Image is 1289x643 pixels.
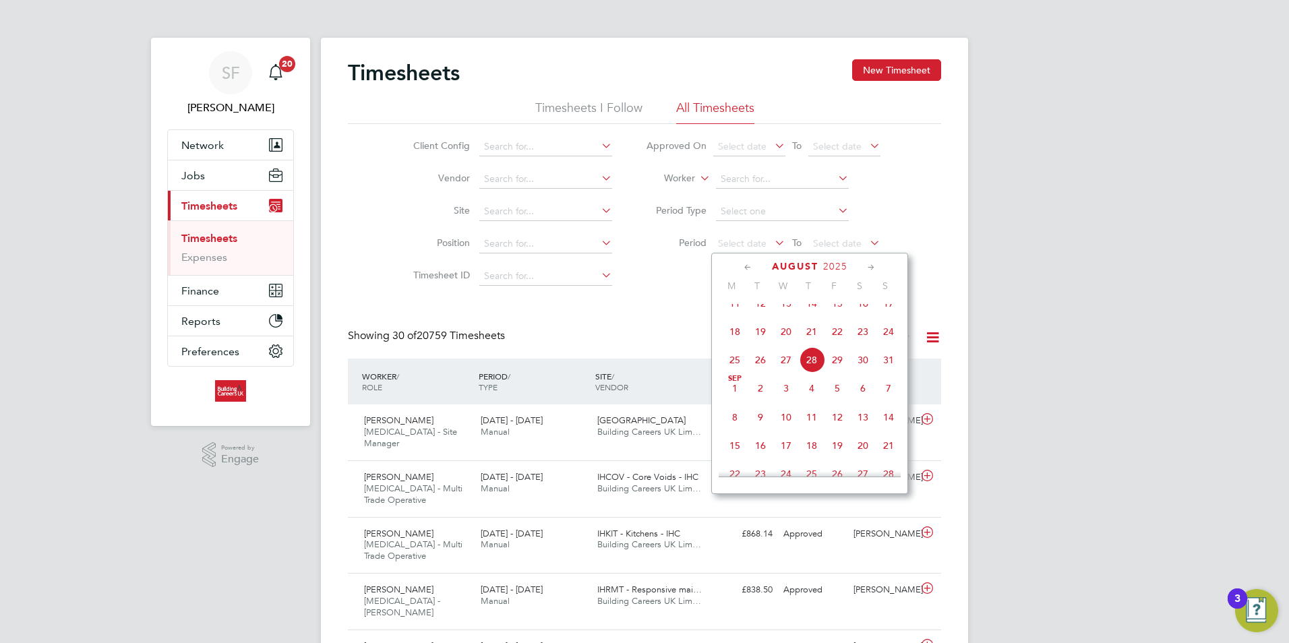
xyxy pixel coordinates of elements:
[876,404,901,430] span: 14
[168,191,293,220] button: Timesheets
[364,471,433,483] span: [PERSON_NAME]
[772,261,818,272] span: August
[181,200,237,212] span: Timesheets
[722,347,748,373] span: 25
[409,140,470,152] label: Client Config
[770,280,796,292] span: W
[716,202,849,221] input: Select one
[611,371,614,381] span: /
[788,137,806,154] span: To
[481,528,543,539] span: [DATE] - [DATE]
[364,415,433,426] span: [PERSON_NAME]
[481,483,510,494] span: Manual
[850,319,876,344] span: 23
[481,595,510,607] span: Manual
[181,284,219,297] span: Finance
[708,579,778,601] div: £838.50
[821,280,847,292] span: F
[409,172,470,184] label: Vendor
[597,584,702,595] span: IHRMT - Responsive mai…
[479,137,612,156] input: Search for...
[634,172,695,185] label: Worker
[481,415,543,426] span: [DATE] - [DATE]
[818,331,911,344] label: Approved
[748,319,773,344] span: 19
[852,59,941,81] button: New Timesheet
[850,347,876,373] span: 30
[825,347,850,373] span: 29
[850,375,876,401] span: 6
[348,329,508,343] div: Showing
[359,364,475,399] div: WORKER
[168,160,293,190] button: Jobs
[646,140,707,152] label: Approved On
[825,404,850,430] span: 12
[364,539,462,561] span: [MEDICAL_DATA] - Multi Trade Operative
[597,471,698,483] span: IHCOV - Core Voids - IHC
[722,375,748,401] span: 1
[847,280,872,292] span: S
[813,140,862,152] span: Select date
[646,204,707,216] label: Period Type
[722,319,748,344] span: 18
[508,371,510,381] span: /
[168,336,293,366] button: Preferences
[799,461,825,487] span: 25
[718,237,767,249] span: Select date
[876,433,901,458] span: 21
[708,466,778,489] div: £868.14
[850,433,876,458] span: 20
[597,483,701,494] span: Building Careers UK Lim…
[848,523,918,545] div: [PERSON_NAME]
[676,100,754,124] li: All Timesheets
[597,595,701,607] span: Building Careers UK Lim…
[813,237,862,249] span: Select date
[409,204,470,216] label: Site
[799,319,825,344] span: 21
[392,329,417,342] span: 30 of
[716,170,849,189] input: Search for...
[876,347,901,373] span: 31
[597,426,701,437] span: Building Careers UK Lim…
[479,202,612,221] input: Search for...
[168,306,293,336] button: Reports
[481,426,510,437] span: Manual
[151,38,310,426] nav: Main navigation
[181,345,239,358] span: Preferences
[708,523,778,545] div: £868.14
[396,371,399,381] span: /
[876,290,901,316] span: 17
[279,56,295,72] span: 20
[825,290,850,316] span: 15
[773,290,799,316] span: 13
[773,347,799,373] span: 27
[181,139,224,152] span: Network
[479,381,498,392] span: TYPE
[364,483,462,506] span: [MEDICAL_DATA] - Multi Trade Operative
[773,461,799,487] span: 24
[168,130,293,160] button: Network
[718,140,767,152] span: Select date
[850,461,876,487] span: 27
[876,461,901,487] span: 28
[848,579,918,601] div: [PERSON_NAME]
[362,381,382,392] span: ROLE
[722,461,748,487] span: 22
[799,433,825,458] span: 18
[181,315,220,328] span: Reports
[364,528,433,539] span: [PERSON_NAME]
[392,329,505,342] span: 20759 Timesheets
[168,276,293,305] button: Finance
[799,347,825,373] span: 28
[475,364,592,399] div: PERIOD
[592,364,709,399] div: SITE
[722,404,748,430] span: 8
[222,64,240,82] span: SF
[850,404,876,430] span: 13
[221,454,259,465] span: Engage
[646,237,707,249] label: Period
[181,251,227,264] a: Expenses
[181,169,205,182] span: Jobs
[535,100,642,124] li: Timesheets I Follow
[181,232,237,245] a: Timesheets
